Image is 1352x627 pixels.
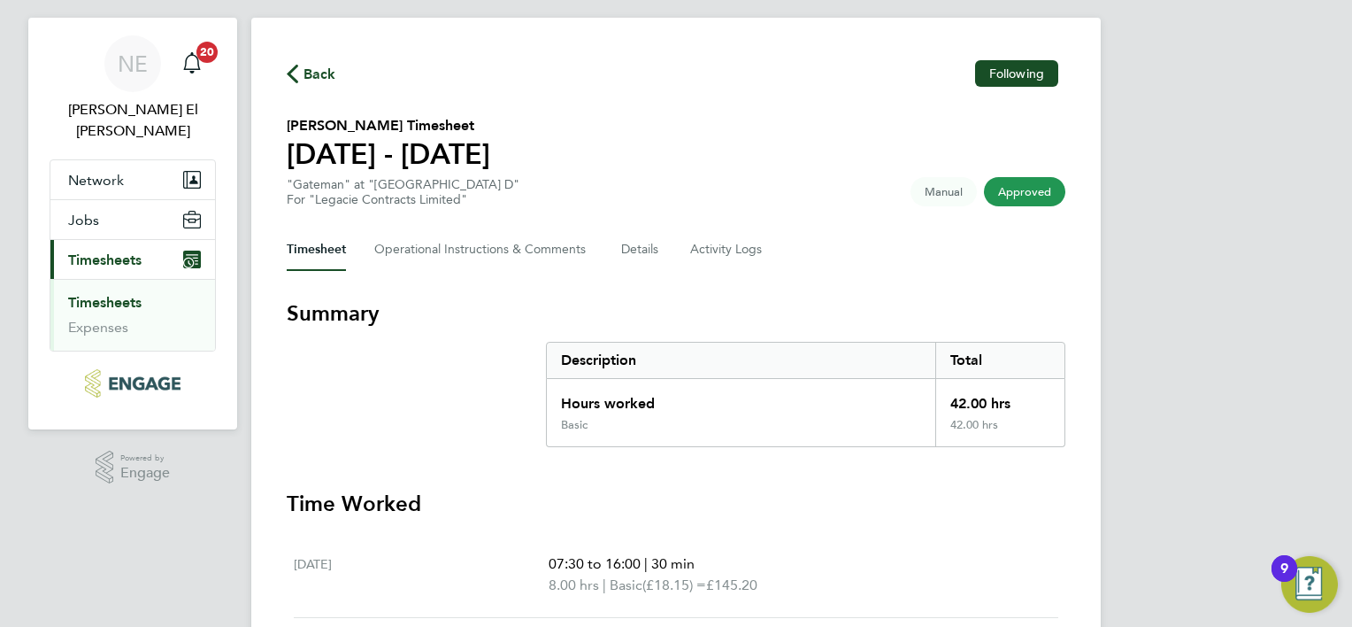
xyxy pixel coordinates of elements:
[546,342,1065,447] div: Summary
[549,577,599,593] span: 8.00 hrs
[547,343,935,378] div: Description
[610,575,642,596] span: Basic
[118,52,148,75] span: NE
[603,577,606,593] span: |
[287,62,336,84] button: Back
[984,177,1065,206] span: This timesheet has been approved.
[1280,569,1288,592] div: 9
[68,212,99,228] span: Jobs
[549,555,641,572] span: 07:30 to 16:00
[50,369,216,398] a: Go to home page
[68,319,128,336] a: Expenses
[287,136,490,172] h1: [DATE] - [DATE]
[287,192,519,207] div: For "Legacie Contracts Limited"
[50,99,216,142] span: Nora El Gendy
[287,228,346,271] button: Timesheet
[644,555,648,572] span: |
[196,42,218,63] span: 20
[294,553,549,596] div: [DATE]
[120,451,170,466] span: Powered by
[1281,556,1338,613] button: Open Resource Center, 9 new notifications
[935,343,1064,378] div: Total
[68,294,142,311] a: Timesheets
[50,35,216,142] a: NE[PERSON_NAME] El [PERSON_NAME]
[975,60,1058,87] button: Following
[374,228,593,271] button: Operational Instructions & Comments
[287,490,1065,518] h3: Time Worked
[651,555,695,572] span: 30 min
[50,200,215,239] button: Jobs
[989,66,1044,81] span: Following
[935,379,1064,418] div: 42.00 hrs
[287,299,1065,328] h3: Summary
[28,18,237,430] nav: Main navigation
[287,115,490,136] h2: [PERSON_NAME] Timesheet
[50,240,215,279] button: Timesheets
[910,177,977,206] span: This timesheet was manually created.
[120,466,170,481] span: Engage
[287,177,519,207] div: "Gateman" at "[GEOGRAPHIC_DATA] D"
[68,172,124,189] span: Network
[690,228,764,271] button: Activity Logs
[547,379,935,418] div: Hours worked
[68,252,142,268] span: Timesheets
[50,279,215,351] div: Timesheets
[642,577,706,593] span: (£18.15) =
[706,577,757,593] span: £145.20
[935,418,1064,446] div: 42.00 hrs
[96,451,171,484] a: Powered byEngage
[621,228,662,271] button: Details
[85,369,180,398] img: legacie-logo-retina.png
[561,418,588,432] div: Basic
[50,160,215,199] button: Network
[303,64,336,85] span: Back
[174,35,210,92] a: 20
